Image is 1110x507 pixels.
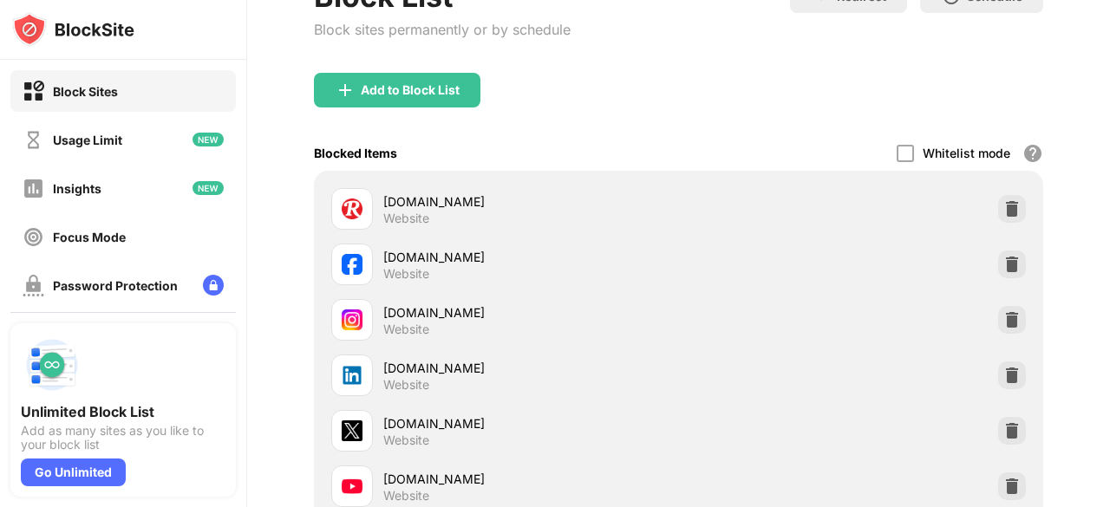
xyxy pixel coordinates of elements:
[314,21,571,38] div: Block sites permanently or by schedule
[383,488,429,504] div: Website
[383,470,679,488] div: [DOMAIN_NAME]
[23,275,44,296] img: password-protection-off.svg
[342,365,362,386] img: favicons
[21,458,126,486] div: Go Unlimited
[342,420,362,441] img: favicons
[342,476,362,497] img: favicons
[21,424,225,452] div: Add as many sites as you like to your block list
[314,146,397,160] div: Blocked Items
[203,275,224,296] img: lock-menu.svg
[23,226,44,248] img: focus-off.svg
[193,181,224,195] img: new-icon.svg
[342,254,362,275] img: favicons
[383,211,429,226] div: Website
[383,192,679,211] div: [DOMAIN_NAME]
[383,359,679,377] div: [DOMAIN_NAME]
[12,12,134,47] img: logo-blocksite.svg
[193,133,224,146] img: new-icon.svg
[53,278,178,293] div: Password Protection
[383,322,429,337] div: Website
[21,334,83,396] img: push-block-list.svg
[361,83,460,97] div: Add to Block List
[383,414,679,432] div: [DOMAIN_NAME]
[383,303,679,322] div: [DOMAIN_NAME]
[383,248,679,266] div: [DOMAIN_NAME]
[53,230,126,244] div: Focus Mode
[923,146,1010,160] div: Whitelist mode
[342,309,362,330] img: favicons
[53,133,122,147] div: Usage Limit
[53,84,118,99] div: Block Sites
[21,403,225,420] div: Unlimited Block List
[383,432,429,448] div: Website
[383,266,429,282] div: Website
[23,178,44,199] img: insights-off.svg
[23,129,44,151] img: time-usage-off.svg
[383,377,429,393] div: Website
[342,198,362,219] img: favicons
[53,181,101,196] div: Insights
[23,81,44,102] img: block-on.svg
